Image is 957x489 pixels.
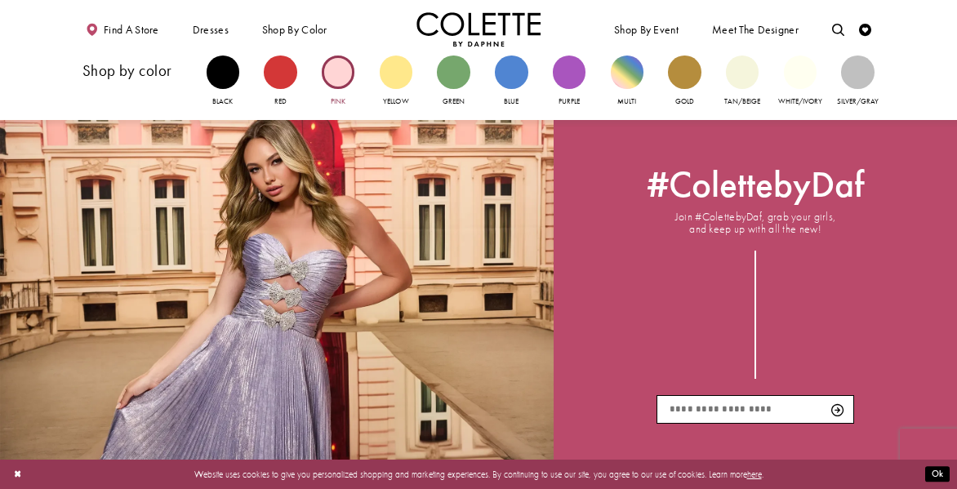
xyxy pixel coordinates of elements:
span: Shop By Event [611,12,681,47]
a: Visit Home Page [416,12,541,47]
button: Submit Subscribe [820,395,854,424]
span: White/Ivory [778,96,823,106]
span: Dresses [193,24,229,36]
span: Yellow [383,96,408,106]
span: Red [274,96,287,106]
span: Black [212,96,233,106]
span: Find a store [104,24,159,36]
input: Enter Email Address [657,395,855,424]
a: Black [207,56,239,108]
span: Silver/Gray [837,96,879,106]
span: Shop by color [262,24,327,36]
a: Purple [553,56,585,108]
a: Silver/Gray [841,56,874,108]
a: Multi [611,56,643,108]
span: Multi [617,96,636,106]
a: Red [264,56,296,108]
h3: Shop by color [82,63,194,79]
a: Yellow [380,56,412,108]
span: Shop By Event [614,24,679,36]
span: Shop by color [259,12,330,47]
a: Toggle search [829,12,848,47]
span: Tan/Beige [724,96,760,106]
a: Green [437,56,470,108]
a: White/Ivory [784,56,817,108]
a: Gold [668,56,701,108]
span: Pink [331,96,345,106]
span: Green [443,96,465,106]
a: Check Wishlist [856,12,875,47]
p: Website uses cookies to give you personalized shopping and marketing experiences. By continuing t... [89,466,868,482]
a: Find a store [82,12,162,47]
a: Tan/Beige [726,56,759,108]
span: Meet the designer [712,24,799,36]
span: Gold [675,96,694,106]
a: Blue [495,56,527,108]
a: Meet the designer [709,12,802,47]
button: Close Dialog [7,464,28,486]
span: Purple [559,96,580,106]
span: Dresses [189,12,232,47]
a: Opens in new tab [647,167,864,202]
form: Subscribe form [657,395,855,424]
button: Submit Dialog [925,467,950,482]
span: Blue [504,96,519,106]
a: Pink [322,56,354,108]
span: Join #ColettebyDaf, grab your girls, and keep up with all the new! [675,211,836,235]
a: here [747,469,762,480]
img: Colette by Daphne [416,12,541,47]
